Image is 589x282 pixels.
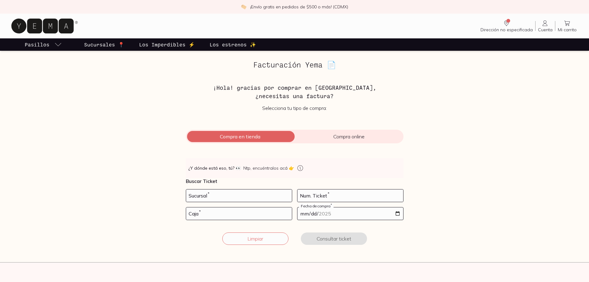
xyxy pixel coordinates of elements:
[186,133,295,140] span: Compra en tienda
[538,27,553,33] span: Cuenta
[188,165,241,171] strong: ¿Y dónde está eso, tú?
[243,165,294,171] span: Ntp, encuéntralos acá 👉
[558,27,577,33] span: Mi carrito
[186,189,292,202] input: 728
[299,204,334,208] label: Fecha de compra
[480,27,533,33] span: Dirección no especificada
[23,38,63,51] a: pasillo-todos-link
[236,165,241,171] span: 👀
[138,38,196,51] a: Los Imperdibles ⚡️
[478,20,535,33] a: Dirección no especificada
[297,189,403,202] input: 123
[241,4,246,10] img: check
[186,207,292,220] input: 03
[222,232,288,245] button: Limpiar
[186,105,403,111] p: Selecciona tu tipo de compra:
[186,61,403,69] h2: Facturación Yema 📄
[208,38,257,51] a: Los estrenos ✨
[186,178,403,184] p: Buscar Ticket
[297,207,403,220] input: 14-05-2023
[295,133,403,140] span: Compra online
[301,232,367,245] button: Consultar ticket
[186,84,403,100] h3: ¡Hola! gracias por comprar en [GEOGRAPHIC_DATA], ¿necesitas una factura?
[83,38,126,51] a: Sucursales 📍
[210,41,256,48] p: Los estrenos ✨
[555,20,579,33] a: Mi carrito
[139,41,195,48] p: Los Imperdibles ⚡️
[536,20,555,33] a: Cuenta
[250,4,348,10] p: ¡Envío gratis en pedidos de $500 o más! (CDMX)
[84,41,124,48] p: Sucursales 📍
[25,41,49,48] p: Pasillos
